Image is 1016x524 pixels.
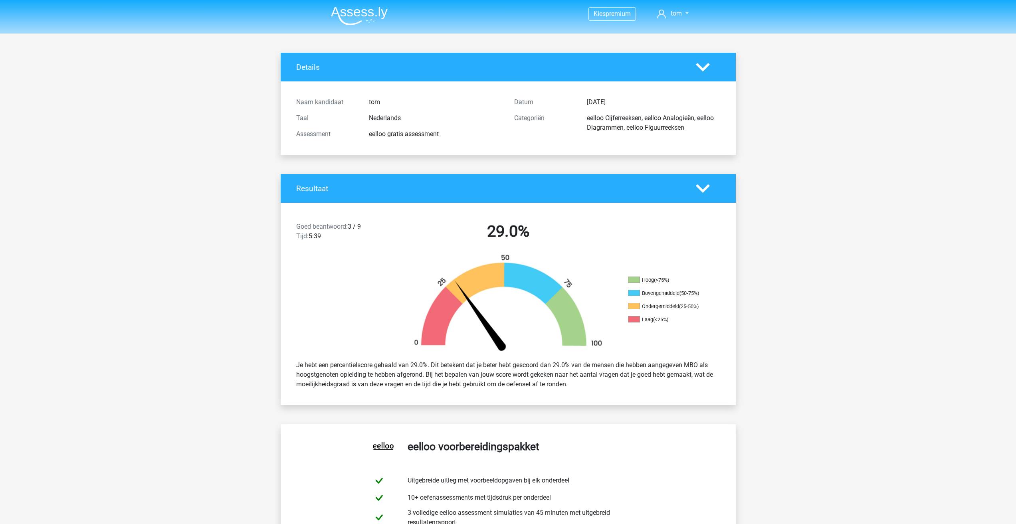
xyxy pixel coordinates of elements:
div: 3 / 9 5:39 [290,222,399,244]
div: (50-75%) [679,290,699,296]
img: Assessly [331,6,388,25]
div: tom [363,97,508,107]
span: premium [606,10,631,18]
li: Laag [628,316,708,323]
li: Bovengemiddeld [628,290,708,297]
span: tom [671,10,682,17]
li: Ondergemiddeld [628,303,708,310]
img: 29.89b143cac55f.png [400,254,616,354]
h2: 29.0% [405,222,611,241]
div: Naam kandidaat [290,97,363,107]
h4: Resultaat [296,184,684,193]
div: (<25%) [653,316,668,322]
div: (>75%) [654,277,669,283]
div: Je hebt een percentielscore gehaald van 29.0%. Dit betekent dat je beter hebt gescoord dan 29.0% ... [290,357,726,392]
a: tom [654,9,691,18]
li: Hoog [628,277,708,284]
a: Kiespremium [589,8,636,19]
div: (25-50%) [679,303,699,309]
div: eelloo Cijferreeksen, eelloo Analogieën, eelloo Diagrammen, eelloo Figuurreeksen [581,113,726,132]
h4: Details [296,63,684,72]
span: Kies [594,10,606,18]
div: Datum [508,97,581,107]
div: [DATE] [581,97,726,107]
div: Nederlands [363,113,508,123]
span: Tijd: [296,232,309,240]
div: Taal [290,113,363,123]
div: eelloo gratis assessment [363,129,508,139]
div: Assessment [290,129,363,139]
div: Categoriën [508,113,581,132]
span: Goed beantwoord: [296,223,348,230]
